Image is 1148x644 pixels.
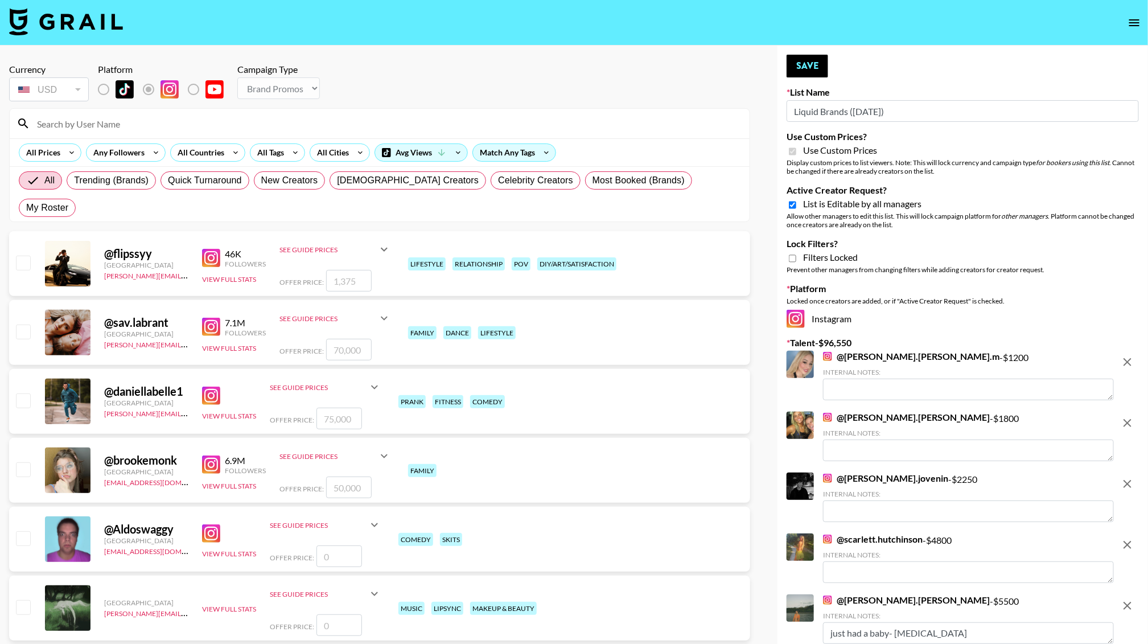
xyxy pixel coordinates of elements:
[823,594,1114,644] div: - $ 5500
[202,249,220,267] img: Instagram
[104,269,273,280] a: [PERSON_NAME][EMAIL_ADDRESS][DOMAIN_NAME]
[279,305,391,332] div: See Guide Prices
[225,466,266,475] div: Followers
[74,174,149,187] span: Trending (Brands)
[823,352,832,361] img: Instagram
[803,198,921,210] span: List is Editable by all managers
[537,257,616,270] div: diy/art/satisfaction
[279,278,324,286] span: Offer Price:
[279,347,324,355] span: Offer Price:
[11,80,87,100] div: USD
[408,257,446,270] div: lifestyle
[225,317,266,329] div: 7.1M
[787,158,1139,175] div: Display custom prices to list viewers. Note: This will lock currency and campaign type . Cannot b...
[592,174,685,187] span: Most Booked (Brands)
[19,144,63,161] div: All Prices
[337,174,479,187] span: [DEMOGRAPHIC_DATA] Creators
[375,144,467,161] div: Avg Views
[270,416,314,424] span: Offer Price:
[326,270,372,292] input: 1,375
[316,408,362,429] input: 75,000
[98,77,233,101] div: List locked to Instagram.
[512,257,530,270] div: pov
[104,598,188,607] div: [GEOGRAPHIC_DATA]
[823,534,923,545] a: @scarlett.hutchinson
[316,614,362,636] input: 0
[104,545,219,556] a: [EMAIL_ADDRESS][DOMAIN_NAME]
[440,533,462,546] div: skits
[104,522,188,536] div: @ Aldoswaggy
[104,536,188,545] div: [GEOGRAPHIC_DATA]
[9,64,89,75] div: Currency
[98,64,233,75] div: Platform
[202,456,220,474] img: Instagram
[326,477,372,498] input: 50,000
[279,236,391,263] div: See Guide Prices
[279,442,391,470] div: See Guide Prices
[1001,212,1048,220] em: other managers
[823,368,1114,376] div: Internal Notes:
[408,464,437,477] div: family
[202,412,256,420] button: View Full Stats
[316,545,362,567] input: 0
[261,174,318,187] span: New Creators
[823,412,1114,461] div: - $ 1800
[270,521,368,530] div: See Guide Prices
[478,326,516,339] div: lifestyle
[787,184,1139,196] label: Active Creator Request?
[823,534,1114,583] div: - $ 4800
[1116,412,1139,434] button: remove
[44,174,55,187] span: All
[470,395,505,408] div: comedy
[787,337,1139,348] label: Talent - $ 96,550
[787,55,828,77] button: Save
[279,485,324,493] span: Offer Price:
[104,247,188,261] div: @ flipssyy
[1116,594,1139,617] button: remove
[202,482,256,490] button: View Full Stats
[270,511,381,539] div: See Guide Prices
[202,387,220,405] img: Instagram
[823,551,1114,559] div: Internal Notes:
[104,453,188,467] div: @ brookemonk
[433,395,463,408] div: fitness
[787,297,1139,305] div: Locked once creators are added, or if "Active Creator Request" is checked.
[1116,534,1139,556] button: remove
[225,455,266,466] div: 6.9M
[9,75,89,104] div: Currency is locked to USD
[9,8,123,35] img: Grail Talent
[202,344,256,352] button: View Full Stats
[225,329,266,337] div: Followers
[787,87,1139,98] label: List Name
[473,144,556,161] div: Match Any Tags
[787,131,1139,142] label: Use Custom Prices?
[104,407,273,418] a: [PERSON_NAME][EMAIL_ADDRESS][DOMAIN_NAME]
[398,395,426,408] div: prank
[270,580,381,608] div: See Guide Prices
[787,283,1139,294] label: Platform
[171,144,227,161] div: All Countries
[431,602,463,615] div: lipsync
[787,310,805,328] img: Instagram
[104,476,219,487] a: [EMAIL_ADDRESS][DOMAIN_NAME]
[823,412,990,423] a: @[PERSON_NAME].[PERSON_NAME]
[1036,158,1109,167] em: for bookers using this list
[104,330,188,338] div: [GEOGRAPHIC_DATA]
[1123,11,1146,34] button: open drawer
[803,145,877,156] span: Use Custom Prices
[279,452,377,461] div: See Guide Prices
[310,144,351,161] div: All Cities
[398,602,425,615] div: music
[398,533,433,546] div: comedy
[823,612,1114,620] div: Internal Notes:
[225,248,266,260] div: 46K
[237,64,320,75] div: Campaign Type
[823,351,1114,400] div: - $ 1200
[104,261,188,269] div: [GEOGRAPHIC_DATA]
[470,602,537,615] div: makeup & beauty
[326,339,372,360] input: 70,000
[202,275,256,284] button: View Full Stats
[30,114,743,133] input: Search by User Name
[452,257,505,270] div: relationship
[787,212,1139,229] div: Allow other managers to edit this list. This will lock campaign platform for . Platform cannot be...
